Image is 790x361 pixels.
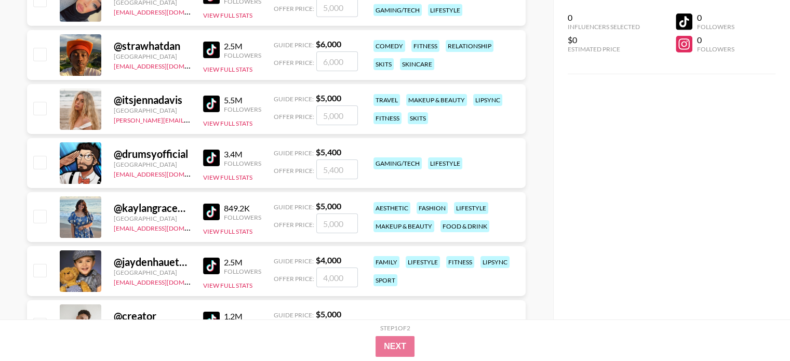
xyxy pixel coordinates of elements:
[203,312,220,328] img: TikTok
[274,257,314,265] span: Guide Price:
[203,65,252,73] button: View Full Stats
[114,60,218,70] a: [EMAIL_ADDRESS][DOMAIN_NAME]
[373,58,394,70] div: skits
[274,275,314,283] span: Offer Price:
[428,157,462,169] div: lifestyle
[224,203,261,213] div: 849.2K
[203,173,252,181] button: View Full Stats
[203,150,220,166] img: TikTok
[316,255,341,265] strong: $ 4,000
[428,4,462,16] div: lifestyle
[568,23,640,31] div: Influencers Selected
[224,159,261,167] div: Followers
[114,6,218,16] a: [EMAIL_ADDRESS][DOMAIN_NAME]
[316,93,341,103] strong: $ 5,000
[316,268,358,287] input: 4,000
[203,42,220,58] img: TikTok
[697,35,734,45] div: 0
[114,168,218,178] a: [EMAIL_ADDRESS][DOMAIN_NAME]
[406,256,440,268] div: lifestyle
[224,268,261,275] div: Followers
[224,95,261,105] div: 5.5M
[316,105,358,125] input: 5,000
[400,58,434,70] div: skincare
[480,256,510,268] div: lipsync
[224,257,261,268] div: 2.5M
[373,202,410,214] div: aesthetic
[446,256,474,268] div: fitness
[373,157,422,169] div: gaming/tech
[417,202,448,214] div: fashion
[376,336,414,357] button: Next
[440,220,489,232] div: food & drink
[224,51,261,59] div: Followers
[224,41,261,51] div: 2.5M
[738,309,778,349] iframe: Drift Widget Chat Controller
[203,204,220,220] img: TikTok
[697,23,734,31] div: Followers
[114,114,267,124] a: [PERSON_NAME][EMAIL_ADDRESS][DOMAIN_NAME]
[114,39,191,52] div: @ strawhatdan
[203,119,252,127] button: View Full Stats
[697,12,734,23] div: 0
[203,258,220,274] img: TikTok
[316,201,341,211] strong: $ 5,000
[373,256,399,268] div: family
[568,12,640,23] div: 0
[316,159,358,179] input: 5,400
[473,94,502,106] div: lipsync
[316,39,341,49] strong: $ 6,000
[114,93,191,106] div: @ itsjennadavis
[224,149,261,159] div: 3.4M
[203,282,252,289] button: View Full Stats
[446,40,493,52] div: relationship
[408,112,428,124] div: skits
[274,167,314,175] span: Offer Price:
[274,221,314,229] span: Offer Price:
[316,147,341,157] strong: $ 5,400
[274,59,314,66] span: Offer Price:
[316,51,358,71] input: 6,000
[274,5,314,12] span: Offer Price:
[114,202,191,215] div: @ kaylangracehedenskog
[114,106,191,114] div: [GEOGRAPHIC_DATA]
[114,276,218,286] a: [EMAIL_ADDRESS][DOMAIN_NAME]
[380,324,410,332] div: Step 1 of 2
[406,94,467,106] div: makeup & beauty
[411,40,439,52] div: fitness
[203,96,220,112] img: TikTok
[114,161,191,168] div: [GEOGRAPHIC_DATA]
[203,11,252,19] button: View Full Stats
[114,256,191,269] div: @ jaydenhaueterofficial
[454,202,488,214] div: lifestyle
[114,148,191,161] div: @ drumsyofficial
[224,311,261,322] div: 1.2M
[568,35,640,45] div: $0
[114,215,191,222] div: [GEOGRAPHIC_DATA]
[114,222,218,232] a: [EMAIL_ADDRESS][DOMAIN_NAME]
[274,149,314,157] span: Guide Price:
[373,274,397,286] div: sport
[224,213,261,221] div: Followers
[114,52,191,60] div: [GEOGRAPHIC_DATA]
[224,105,261,113] div: Followers
[373,40,405,52] div: comedy
[316,213,358,233] input: 5,000
[203,228,252,235] button: View Full Stats
[373,220,434,232] div: makeup & beauty
[568,45,640,53] div: Estimated Price
[274,95,314,103] span: Guide Price:
[114,269,191,276] div: [GEOGRAPHIC_DATA]
[316,309,341,319] strong: $ 5,000
[274,41,314,49] span: Guide Price:
[373,94,400,106] div: travel
[373,4,422,16] div: gaming/tech
[697,45,734,53] div: Followers
[274,311,314,319] span: Guide Price:
[114,310,191,323] div: @ creator___
[274,203,314,211] span: Guide Price:
[274,113,314,121] span: Offer Price:
[373,112,401,124] div: fitness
